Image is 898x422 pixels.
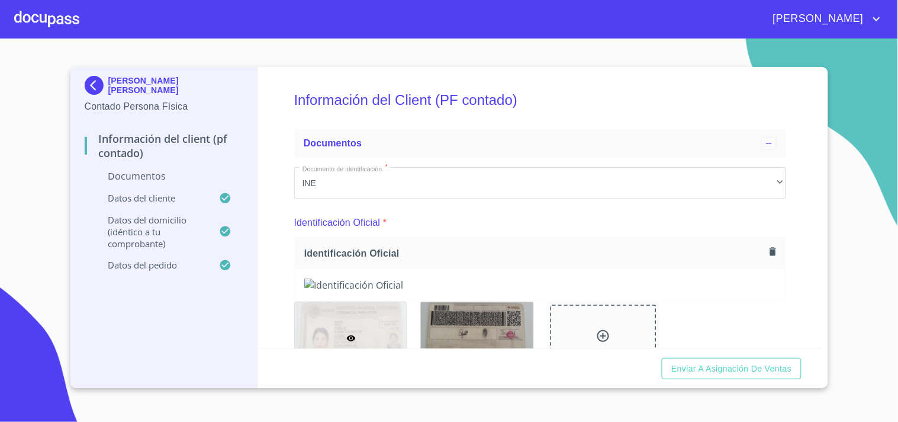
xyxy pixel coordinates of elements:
p: Información del Client (PF contado) [85,132,244,160]
img: Identificación Oficial [421,302,533,374]
p: Documentos [85,170,244,183]
span: Enviar a Asignación de Ventas [671,362,791,376]
button: Enviar a Asignación de Ventas [662,358,801,380]
span: Documentos [304,138,362,148]
div: INE [294,167,786,199]
p: Identificación Oficial [294,216,381,230]
p: Datos del cliente [85,192,220,204]
span: Identificación Oficial [304,247,765,260]
p: Contado Persona Física [85,100,244,114]
button: account of current user [764,9,884,28]
img: Docupass spot blue [85,76,108,95]
p: [PERSON_NAME] [PERSON_NAME] [108,76,244,95]
h5: Información del Client (PF contado) [294,76,786,124]
span: [PERSON_NAME] [764,9,870,28]
p: Datos del domicilio (idéntico a tu comprobante) [85,214,220,250]
img: Identificación Oficial [304,279,776,292]
div: Documentos [294,129,786,158]
div: [PERSON_NAME] [PERSON_NAME] [85,76,244,100]
p: Datos del pedido [85,259,220,271]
